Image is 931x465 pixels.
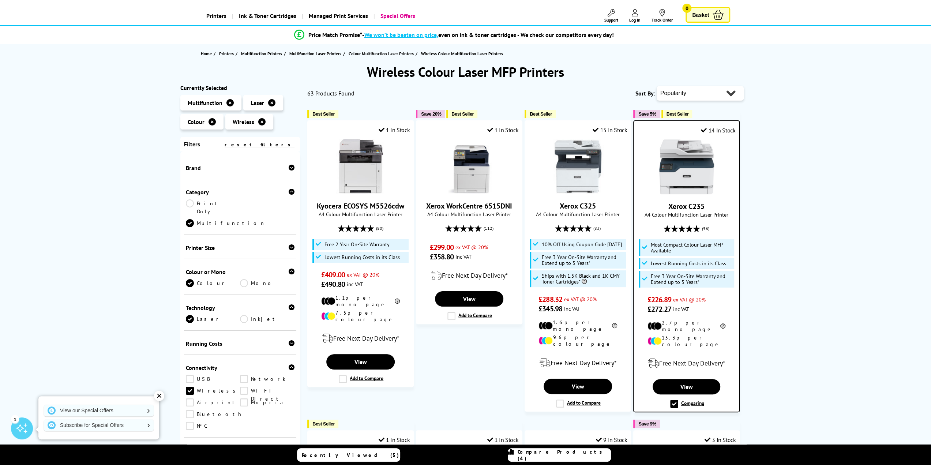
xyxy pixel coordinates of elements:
[652,9,673,23] a: Track Order
[321,280,345,289] span: £490.80
[233,118,254,125] span: Wireless
[186,387,240,395] a: Wireless
[188,118,204,125] span: Colour
[667,111,689,117] span: Best Seller
[538,334,617,347] li: 9.6p per colour page
[635,90,655,97] span: Sort By:
[184,140,200,148] span: Filters
[647,334,726,348] li: 13.3p per colour page
[529,211,627,218] span: A4 Colour Multifunction Laser Printer
[307,90,354,97] span: 63 Products Found
[551,188,605,195] a: Xerox C325
[186,279,240,287] a: Colour
[508,448,611,462] a: Compare Products (4)
[321,310,400,323] li: 7.5p per colour page
[373,7,421,25] a: Special Offers
[186,364,295,371] div: Connectivity
[692,10,709,20] span: Basket
[186,188,295,196] div: Category
[421,111,441,117] span: Save 20%
[556,400,601,408] label: Add to Compare
[659,139,714,194] img: Xerox C235
[186,244,295,251] div: Printer Size
[673,296,706,303] span: ex VAT @ 20%
[659,188,714,196] a: Xerox C235
[347,281,363,288] span: inc VAT
[317,201,404,211] a: Kyocera ECOSYS M5526cdw
[240,375,294,383] a: Network
[186,375,240,383] a: USB
[542,273,624,285] span: Ships with 1.5K Black and 1K CMY Toner Cartridges*
[321,270,345,280] span: £409.00
[629,17,641,23] span: Log In
[542,254,624,266] span: Free 3 Year On-Site Warranty and Extend up to 5 Years*
[702,222,709,236] span: (56)
[668,202,705,211] a: Xerox C235
[44,419,154,431] a: Subscribe for Special Offers
[420,265,518,286] div: modal_delivery
[324,254,400,260] span: Lowest Running Costs in its Class
[421,51,503,56] span: Wireless Colour Multifunction Laser Printers
[349,50,416,57] a: Colour Multifunction Laser Printers
[177,29,732,41] li: modal_Promise
[312,421,335,427] span: Best Seller
[442,188,497,195] a: Xerox WorkCentre 6515DNI
[289,50,343,57] a: Multifunction Laser Printers
[638,421,656,427] span: Save 9%
[326,354,394,370] a: View
[201,50,214,57] a: Home
[349,50,414,57] span: Colour Multifunction Laser Printers
[44,405,154,416] a: View our Special Offers
[430,252,454,262] span: £358.80
[593,221,601,235] span: (83)
[682,4,691,13] span: 0
[544,379,612,394] a: View
[651,273,733,285] span: Free 3 Year On-Site Warranty and Extend up to 5 Years*
[647,319,726,333] li: 2.7p per mono page
[638,353,735,374] div: modal_delivery
[186,304,295,311] div: Technology
[289,50,341,57] span: Multifunction Laser Printers
[240,315,294,323] a: Inkjet
[420,211,518,218] span: A4 Colour Multifunction Laser Printer
[416,110,445,118] button: Save 20%
[186,268,295,275] div: Colour or Mono
[186,219,266,227] a: Multifunction
[240,398,294,406] a: Mopria
[312,111,335,117] span: Best Seller
[542,241,622,247] span: 10% Off Using Coupon Code [DATE]
[180,84,300,91] div: Currently Selected
[240,279,294,287] a: Mono
[241,50,282,57] span: Multifunction Printers
[455,244,488,251] span: ex VAT @ 20%
[529,353,627,373] div: modal_delivery
[487,126,518,134] div: 1 In Stock
[673,305,689,312] span: inc VAT
[604,17,618,23] span: Support
[180,63,751,80] h1: Wireless Colour Laser MFP Printers
[525,110,556,118] button: Best Seller
[651,242,733,254] span: Most Compact Colour Laser MFP Available
[376,221,383,235] span: (80)
[307,420,338,428] button: Best Seller
[225,141,294,148] a: reset filters
[201,7,232,25] a: Printers
[530,111,552,117] span: Best Seller
[311,211,410,218] span: A4 Colour Multifunction Laser Printer
[426,201,512,211] a: Xerox WorkCentre 6515DNI
[321,295,400,308] li: 1.1p per mono page
[487,436,518,443] div: 1 In Stock
[647,295,671,304] span: £226.89
[297,448,400,462] a: Recently Viewed (5)
[186,398,240,406] a: Airprint
[447,312,492,320] label: Add to Compare
[604,9,618,23] a: Support
[638,111,656,117] span: Save 5%
[451,111,474,117] span: Best Seller
[311,328,410,349] div: modal_delivery
[651,260,726,266] span: Lowest Running Costs in its Class
[564,296,597,303] span: ex VAT @ 20%
[551,139,605,194] img: Xerox C325
[653,379,720,394] a: View
[455,253,472,260] span: inc VAT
